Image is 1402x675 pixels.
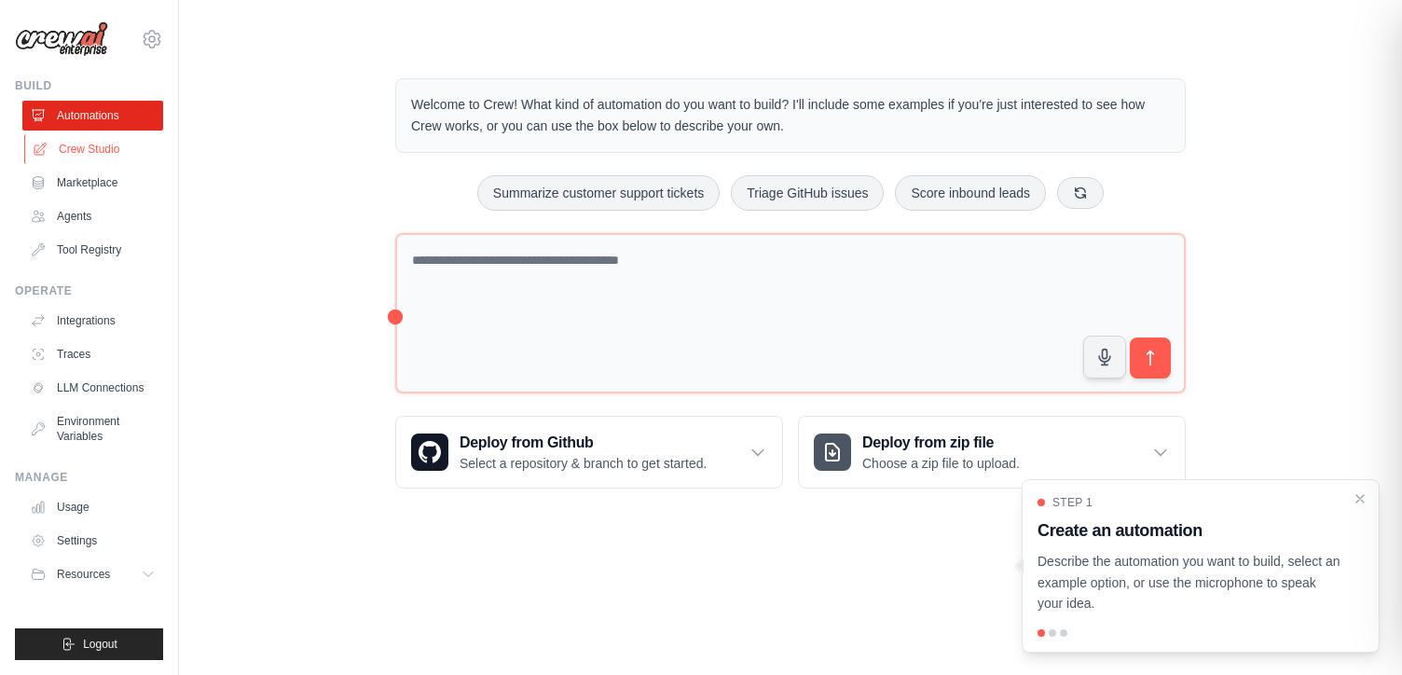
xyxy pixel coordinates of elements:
a: Tool Registry [22,235,163,265]
h3: Create an automation [1038,517,1341,544]
p: Choose a zip file to upload. [862,454,1020,473]
div: Manage [15,470,163,485]
a: Integrations [22,306,163,336]
h3: Deploy from zip file [862,432,1020,454]
div: Build [15,78,163,93]
a: Environment Variables [22,406,163,451]
a: Settings [22,526,163,556]
a: Agents [22,201,163,231]
p: Select a repository & branch to get started. [460,454,707,473]
button: Resources [22,559,163,589]
img: Logo [15,21,108,57]
div: Operate [15,283,163,298]
button: Close walkthrough [1353,491,1368,506]
span: Resources [57,567,110,582]
a: Marketplace [22,168,163,198]
p: Welcome to Crew! What kind of automation do you want to build? I'll include some examples if you'... [411,94,1170,137]
button: Summarize customer support tickets [477,175,720,211]
a: Usage [22,492,163,522]
h3: Deploy from Github [460,432,707,454]
button: Triage GitHub issues [731,175,884,211]
a: Crew Studio [24,134,165,164]
a: LLM Connections [22,373,163,403]
a: Traces [22,339,163,369]
button: Logout [15,628,163,660]
p: Describe the automation you want to build, select an example option, or use the microphone to spe... [1038,551,1341,614]
span: Step 1 [1052,495,1093,510]
span: Logout [83,637,117,652]
iframe: Chat Widget [1309,585,1402,675]
a: Automations [22,101,163,131]
button: Score inbound leads [895,175,1046,211]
